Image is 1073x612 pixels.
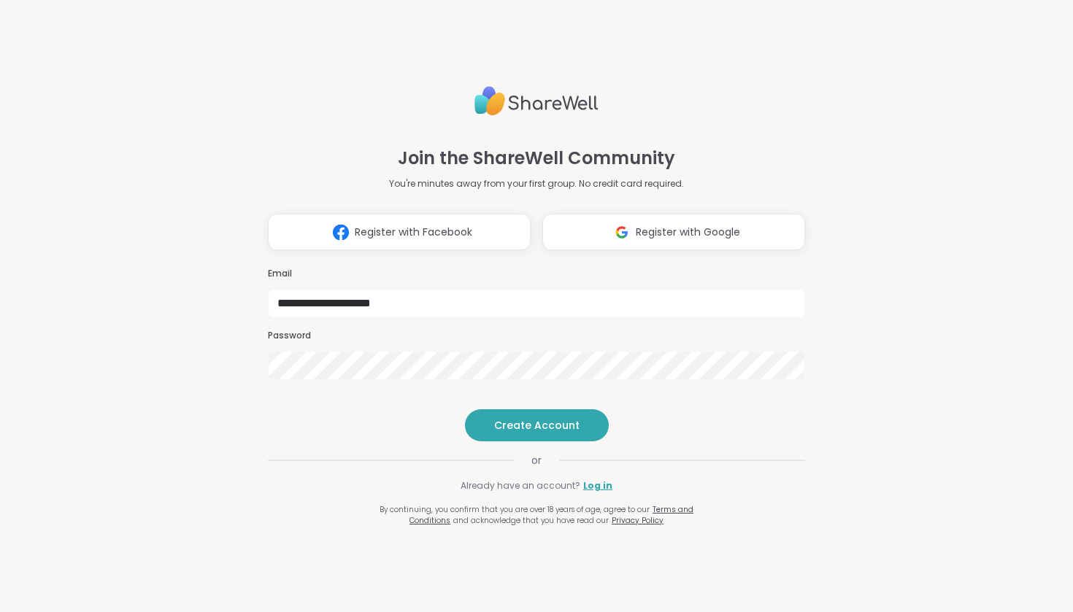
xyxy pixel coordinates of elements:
span: Register with Google [636,225,740,240]
span: and acknowledge that you have read our [453,515,609,526]
h3: Password [268,330,805,342]
a: Log in [583,479,612,492]
span: or [514,453,559,468]
img: ShareWell Logomark [327,219,355,246]
button: Create Account [465,409,609,441]
button: Register with Facebook [268,214,531,250]
h3: Email [268,268,805,280]
span: By continuing, you confirm that you are over 18 years of age, agree to our [380,504,650,515]
span: Create Account [494,418,580,433]
h1: Join the ShareWell Community [398,145,675,171]
span: Register with Facebook [355,225,472,240]
button: Register with Google [542,214,805,250]
a: Privacy Policy [612,515,664,526]
img: ShareWell Logo [474,80,599,122]
p: You're minutes away from your first group. No credit card required. [389,177,684,190]
img: ShareWell Logomark [608,219,636,246]
span: Already have an account? [461,479,580,492]
a: Terms and Conditions [409,504,693,526]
